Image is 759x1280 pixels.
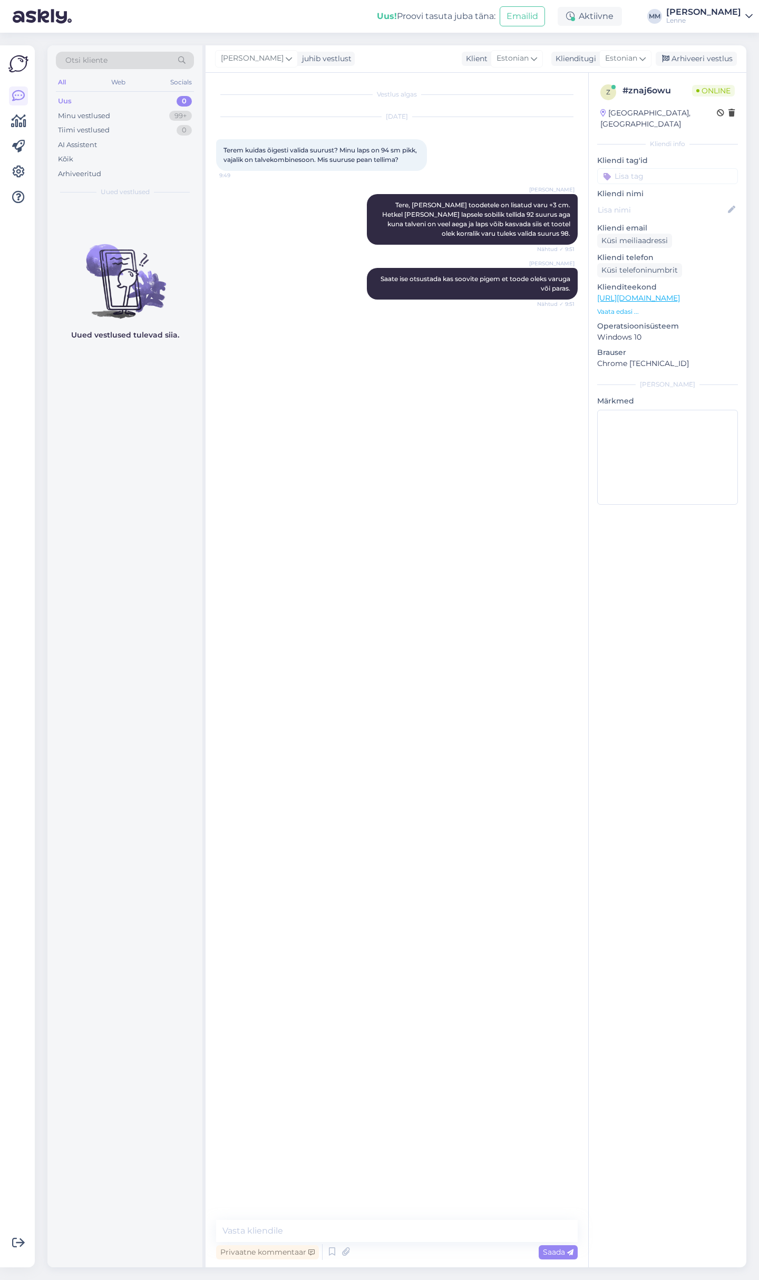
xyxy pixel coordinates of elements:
input: Lisa nimi [598,204,726,216]
p: Chrome [TECHNICAL_ID] [597,358,738,369]
p: Kliendi tag'id [597,155,738,166]
div: Arhiveeritud [58,169,101,179]
div: Arhiveeri vestlus [656,52,737,66]
span: [PERSON_NAME] [529,186,575,194]
p: Vaata edasi ... [597,307,738,316]
div: [DATE] [216,112,578,121]
span: Nähtud ✓ 9:51 [535,300,575,308]
p: Uued vestlused tulevad siia. [71,330,179,341]
span: Saada [543,1247,573,1257]
p: Klienditeekond [597,282,738,293]
div: Uus [58,96,72,107]
div: [PERSON_NAME] [666,8,741,16]
div: Lenne [666,16,741,25]
div: juhib vestlust [298,53,352,64]
div: All [56,75,68,89]
div: Aktiivne [558,7,622,26]
img: No chats [47,225,202,320]
div: 0 [177,96,192,107]
div: Vestlus algas [216,90,578,99]
div: 99+ [169,111,192,121]
span: Otsi kliente [65,55,108,66]
input: Lisa tag [597,168,738,184]
span: [PERSON_NAME] [529,259,575,267]
div: MM [647,9,662,24]
div: Privaatne kommentaar [216,1245,319,1259]
span: z [606,88,610,96]
div: Küsi meiliaadressi [597,234,672,248]
p: Windows 10 [597,332,738,343]
b: Uus! [377,11,397,21]
p: Brauser [597,347,738,358]
a: [PERSON_NAME]Lenne [666,8,753,25]
span: Online [692,85,735,97]
p: Kliendi nimi [597,188,738,199]
div: Klienditugi [551,53,596,64]
p: Märkmed [597,396,738,407]
span: Estonian [497,53,529,64]
span: 9:49 [219,171,259,179]
span: Uued vestlused [101,187,150,197]
div: Minu vestlused [58,111,110,121]
span: [PERSON_NAME] [221,53,284,64]
div: Tiimi vestlused [58,125,110,136]
div: [GEOGRAPHIC_DATA], [GEOGRAPHIC_DATA] [600,108,717,130]
div: # znaj6owu [622,84,692,97]
div: [PERSON_NAME] [597,380,738,389]
div: Kliendi info [597,139,738,149]
div: 0 [177,125,192,136]
div: Proovi tasuta juba täna: [377,10,495,23]
span: Saate ise otsustada kas soovite pigem et toode oleks varuga või paras. [381,275,572,292]
button: Emailid [500,6,545,26]
div: Küsi telefoninumbrit [597,263,682,277]
span: Estonian [605,53,637,64]
p: Kliendi email [597,223,738,234]
span: Tere, [PERSON_NAME] toodetele on lisatud varu +3 cm. Hetkel [PERSON_NAME] lapsele sobilik tellida... [382,201,572,237]
span: Nähtud ✓ 9:51 [535,245,575,253]
div: Socials [168,75,194,89]
div: AI Assistent [58,140,97,150]
p: Kliendi telefon [597,252,738,263]
div: Klient [462,53,488,64]
a: [URL][DOMAIN_NAME] [597,293,680,303]
p: Operatsioonisüsteem [597,321,738,332]
img: Askly Logo [8,54,28,74]
div: Web [109,75,128,89]
div: Kõik [58,154,73,165]
span: Terem kuidas õigesti valida suurust? Minu laps on 94 sm pikk, vajalik on talvekombinesoon. Mis su... [223,146,419,163]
